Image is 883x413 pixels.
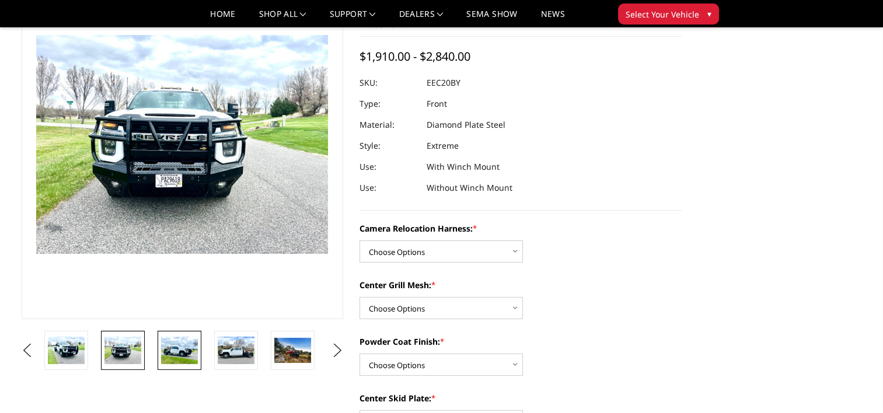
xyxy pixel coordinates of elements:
[161,337,198,364] img: 2020-2023 Chevrolet 2500-3500 - T2 Series - Extreme Front Bumper (receiver or winch)
[360,135,418,156] dt: Style:
[360,279,682,291] label: Center Grill Mesh:
[360,156,418,177] dt: Use:
[360,93,418,114] dt: Type:
[427,72,460,93] dd: EEC20BY
[360,19,410,30] a: Write a Review
[360,177,418,198] dt: Use:
[329,342,346,359] button: Next
[48,337,85,364] img: 2020-2023 Chevrolet 2500-3500 - T2 Series - Extreme Front Bumper (receiver or winch)
[218,337,254,364] img: 2020-2023 Chevrolet 2500-3500 - T2 Series - Extreme Front Bumper (receiver or winch)
[274,338,311,362] img: 2020-2023 Chevrolet 2500-3500 - T2 Series - Extreme Front Bumper (receiver or winch)
[427,93,447,114] dd: Front
[427,135,459,156] dd: Extreme
[360,114,418,135] dt: Material:
[360,48,470,64] span: $1,910.00 - $2,840.00
[618,3,719,24] button: Select Your Vehicle
[427,177,512,198] dd: Without Winch Mount
[626,8,699,20] span: Select Your Vehicle
[707,8,711,20] span: ▾
[360,392,682,404] label: Center Skid Plate:
[259,10,306,27] a: shop all
[466,10,517,27] a: SEMA Show
[330,10,376,27] a: Support
[210,10,235,27] a: Home
[104,337,141,364] img: 2020-2023 Chevrolet 2500-3500 - T2 Series - Extreme Front Bumper (receiver or winch)
[399,10,444,27] a: Dealers
[427,114,505,135] dd: Diamond Plate Steel
[360,72,418,93] dt: SKU:
[360,335,682,348] label: Powder Coat Finish:
[427,156,500,177] dd: With Winch Mount
[540,10,564,27] a: News
[360,222,682,235] label: Camera Relocation Harness:
[19,342,36,359] button: Previous
[825,357,883,413] iframe: Chat Widget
